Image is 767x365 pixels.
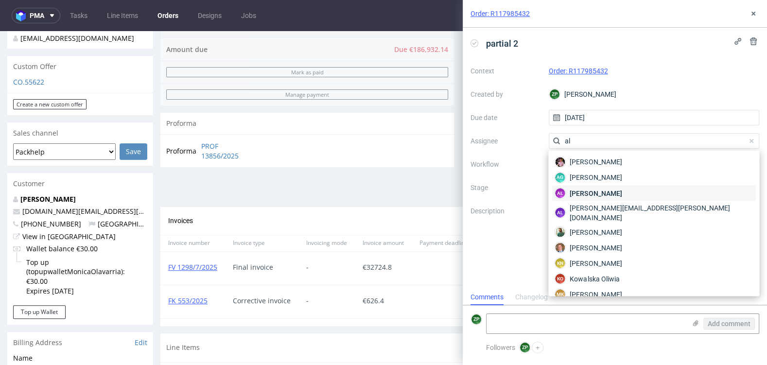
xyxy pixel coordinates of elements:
label: Assignee [471,135,541,147]
div: Sent [591,266,614,274]
button: + [532,342,543,353]
figcaption: ZP [471,314,481,324]
figcaption: AŁ [741,105,751,115]
div: Custom Offer [7,25,153,46]
span: pma [30,12,44,19]
span: Invoice amount [363,208,404,216]
small: Manage dielines [659,311,702,316]
a: Order: R117985432 [471,9,530,18]
input: Type to create new task [474,147,752,163]
span: Incorrect quantity of products. [642,266,741,274]
span: Invoice type [233,208,291,216]
div: partial [489,76,511,99]
a: FK 553/2025 [168,265,208,274]
span: Description [642,208,741,216]
span: Invoice email [591,208,626,216]
a: View in [GEOGRAPHIC_DATA] [22,201,116,210]
span: Top up (topupwalletMonicaOlavarria): €30.00 [26,226,147,255]
th: Batch [645,331,678,344]
th: Quant. [376,331,488,344]
figcaption: KO [555,274,565,283]
a: Orders [152,8,184,23]
img: Dominik Salski [555,243,565,252]
span: Invoice [719,186,748,193]
span: [PERSON_NAME] [570,188,622,198]
span: Payment reference [523,208,575,216]
div: 1st proforma invoice [489,53,552,76]
figcaption: MK [555,289,565,299]
div: Sent [591,232,614,240]
strong: [PERSON_NAME] [13,331,69,341]
a: View all [733,38,754,47]
div: Sales channel [7,91,153,113]
div: [DATE] [715,104,752,116]
div: Set due date [695,82,752,93]
figcaption: AŁ [555,188,565,198]
a: Order: R117985432 [549,67,608,75]
span: € 626.4 [363,265,384,274]
div: [EMAIL_ADDRESS][DOMAIN_NAME] [13,2,140,12]
span: [PERSON_NAME] [570,173,622,182]
span: [GEOGRAPHIC_DATA] [88,188,166,197]
div: Proforma [160,82,454,103]
div: Completed [490,56,522,64]
img: logo [16,10,30,21]
th: Shipment [712,331,744,344]
span: [PERSON_NAME] [570,157,622,167]
div: Set due date [695,125,752,137]
span: [PERSON_NAME] [570,289,622,299]
td: Proforma [166,109,199,130]
a: Edit [135,307,147,316]
span: Tasks [472,37,490,47]
span: [PERSON_NAME] [570,227,622,237]
span: - [484,266,507,274]
div: Billing Address [7,301,153,322]
label: Created by [471,88,541,100]
a: CO.55622 [13,46,44,55]
small: Margin summary [709,311,754,316]
th: Net Total [535,331,581,344]
span: Expires [DATE] [26,255,147,265]
span: Invoice number [168,208,217,216]
label: Context [471,65,541,77]
input: Save [120,112,147,129]
label: Description [471,205,541,248]
figcaption: AG [555,173,565,182]
span: Corrective invoice [233,266,291,274]
span: - [306,232,347,240]
div: Changelog [515,290,548,305]
div: Comments [471,290,504,305]
img: Aleks Ziemkowski [555,157,565,167]
span: [PERSON_NAME] [570,258,622,268]
span: Payment deadline [419,208,468,216]
span: partial 2 [482,35,522,52]
button: Invoice [715,184,752,195]
button: Top up Wallet [13,274,66,288]
figcaption: ZP [550,89,559,99]
div: To Do [490,79,511,87]
span: - [484,232,507,240]
th: Unit price [488,331,535,344]
div: Completed [490,102,522,109]
span: Followers [486,344,515,351]
div: partial 1 - corrective invoice [489,99,571,122]
th: Deadline [678,331,712,344]
div: Line Items [160,302,760,331]
span: Invoices [168,186,193,193]
a: Designs [192,8,227,23]
span: € 32724.8 [363,231,392,241]
span: [PERSON_NAME] [570,243,622,252]
figcaption: KN [555,258,565,268]
th: LIID [225,331,256,344]
div: [PERSON_NAME] [549,87,760,102]
a: PROF 13856/2025 [201,110,257,129]
figcaption: al [555,208,565,217]
a: FV 1298/7/2025 [168,231,217,241]
span: [PHONE_NUMBER] [13,188,81,197]
span: Name [13,322,147,332]
div: Customer [7,142,153,163]
span: Invoicing mode [306,208,347,216]
span: - [306,266,347,274]
th: Design [160,331,225,344]
label: Workflow [471,158,541,170]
